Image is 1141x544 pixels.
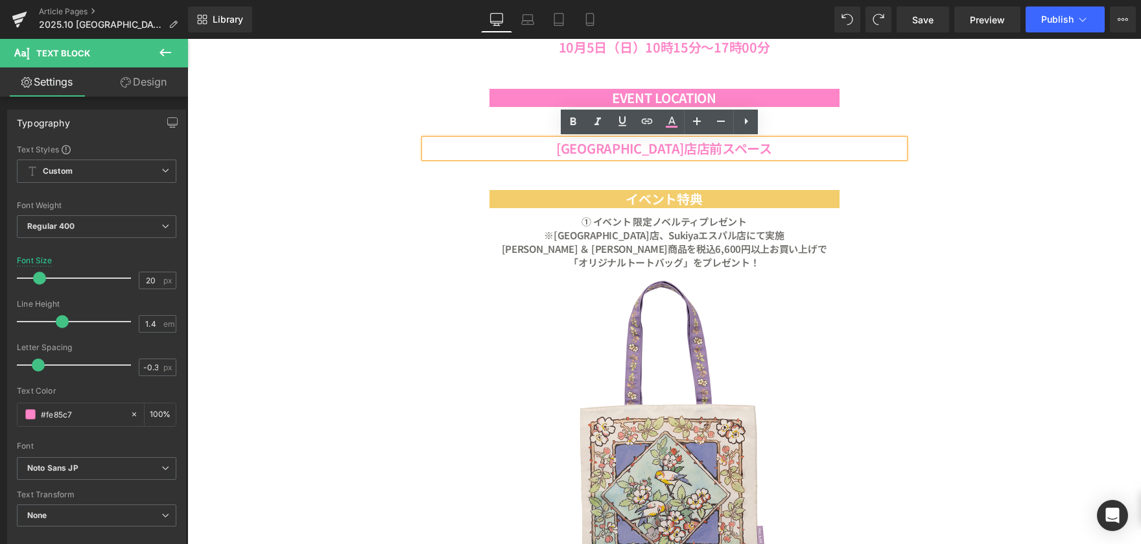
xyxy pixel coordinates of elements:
[394,176,559,189] b: ① イベント 限定ノベルティプレゼント
[41,407,124,421] input: Color
[381,217,572,230] b: 「オリジナルトートバッグ」をプレゼント！
[512,6,543,32] a: Laptop
[39,6,188,17] a: Article Pages
[163,363,174,372] span: px
[145,403,176,426] div: %
[954,6,1020,32] a: Preview
[27,510,47,520] b: None
[36,48,90,58] span: Text Block
[17,110,70,128] div: Typography
[17,490,176,499] div: Text Transform
[163,320,174,328] span: em
[912,13,934,27] span: Save
[425,49,529,68] b: EVENT LOCATION
[43,166,73,177] b: Custom
[369,100,585,119] b: [GEOGRAPHIC_DATA]店店前スペース
[481,6,512,32] a: Desktop
[438,150,515,169] b: イベント特典
[39,19,163,30] span: 2025.10 [GEOGRAPHIC_DATA]店 COLOR TRIP イベント開催
[163,276,174,285] span: px
[1097,500,1128,531] div: Open Intercom Messenger
[543,6,574,32] a: Tablet
[17,256,53,265] div: Font Size
[1041,14,1074,25] span: Publish
[17,201,176,210] div: Font Weight
[17,144,176,154] div: Text Styles
[970,13,1005,27] span: Preview
[188,6,252,32] a: New Library
[865,6,891,32] button: Redo
[97,67,191,97] a: Design
[357,189,597,203] b: ※[GEOGRAPHIC_DATA]店、Sukiyaエスパル店にて実施
[1110,6,1136,32] button: More
[27,221,75,231] b: Regular 400
[27,463,78,474] i: Noto Sans JP
[834,6,860,32] button: Undo
[17,300,176,309] div: Line Height
[17,442,176,451] div: Font
[17,386,176,396] div: Text Color
[17,343,176,352] div: Letter Spacing
[213,14,243,25] span: Library
[314,203,640,217] b: [PERSON_NAME] ＆ [PERSON_NAME]商品を税込6,600円以上お買い上げで
[1026,6,1105,32] button: Publish
[574,6,606,32] a: Mobile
